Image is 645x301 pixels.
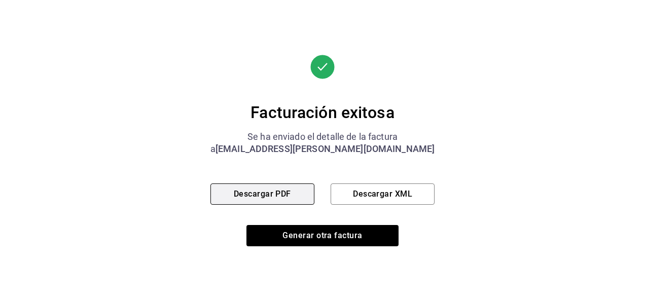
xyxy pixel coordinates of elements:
[331,183,435,205] button: Descargar XML
[210,183,314,205] button: Descargar PDF
[210,143,435,155] div: a
[210,131,435,143] div: Se ha enviado el detalle de la factura
[216,143,435,154] span: [EMAIL_ADDRESS][PERSON_NAME][DOMAIN_NAME]
[246,225,399,246] button: Generar otra factura
[210,102,435,123] div: Facturación exitosa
